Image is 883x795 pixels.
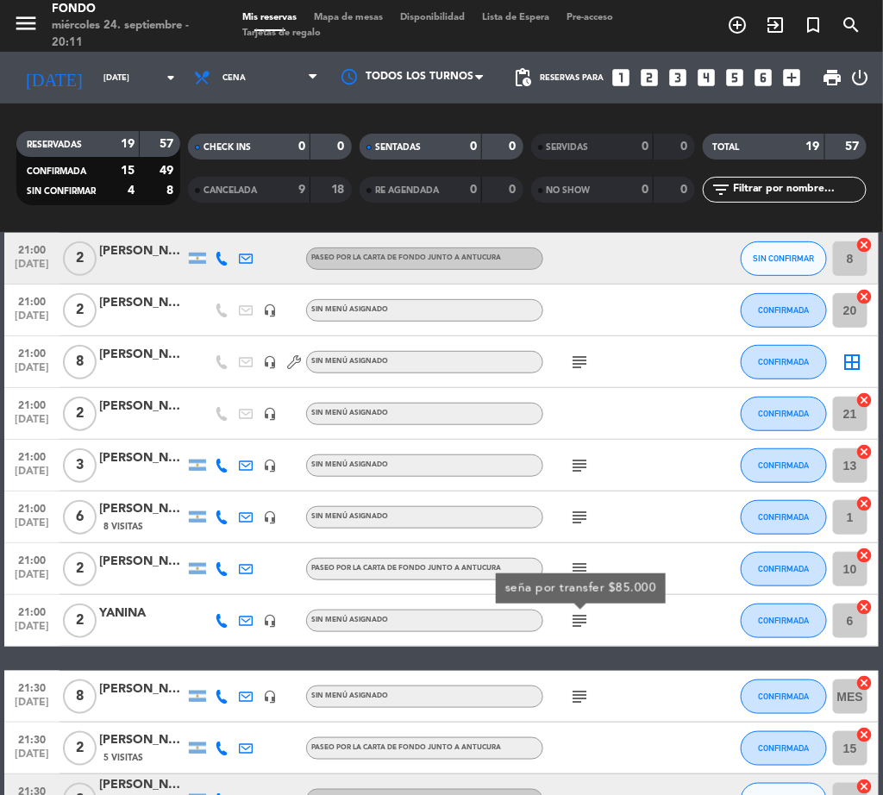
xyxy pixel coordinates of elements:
i: headset_mic [263,614,277,628]
button: CONFIRMADA [741,293,827,328]
span: CONFIRMADA [758,564,809,573]
span: 21:00 [10,498,53,517]
span: 2 [63,604,97,638]
i: subject [569,610,590,631]
i: headset_mic [263,510,277,524]
i: cancel [856,495,874,512]
span: [DATE] [10,748,53,768]
div: [PERSON_NAME] [99,293,185,313]
span: 21:00 [10,446,53,466]
i: cancel [856,778,874,795]
div: miércoles 24. septiembre - 20:11 [52,17,208,51]
span: CONFIRMADA [758,305,809,315]
strong: 57 [845,141,862,153]
span: SERVIDAS [547,143,589,152]
div: [PERSON_NAME] [99,679,185,699]
button: SIN CONFIRMAR [741,241,827,276]
span: 21:00 [10,394,53,414]
strong: 19 [806,141,820,153]
span: 21:00 [10,239,53,259]
span: [DATE] [10,362,53,382]
span: 2 [63,241,97,276]
span: PASEO POR LA CARTA DE FONDO junto a ANTUCURA [311,254,501,261]
span: Sin menú asignado [311,358,388,365]
span: Sin menú asignado [311,617,388,623]
strong: 0 [298,141,305,153]
i: menu [13,10,39,36]
i: headset_mic [263,407,277,421]
i: cancel [856,674,874,692]
span: RE AGENDADA [375,186,439,195]
span: [DATE] [10,414,53,434]
i: looks_two [638,66,661,89]
span: 8 [63,345,97,379]
span: [DATE] [10,621,53,641]
span: Tarjetas de regalo [234,28,329,38]
div: LOG OUT [849,52,870,103]
strong: 8 [166,185,177,197]
span: NO SHOW [547,186,591,195]
span: PASEO POR LA CARTA DE FONDO junto a ANTUCURA [311,565,501,572]
i: [DATE] [13,60,95,95]
button: menu [13,10,39,42]
i: headset_mic [263,304,277,317]
span: PASEO POR LA CARTA DE FONDO junto a ANTUCURA [311,744,501,751]
input: Filtrar por nombre... [732,180,866,199]
i: arrow_drop_down [160,67,181,88]
span: CONFIRMADA [758,409,809,418]
span: CONFIRMADA [758,743,809,753]
i: headset_mic [263,355,277,369]
span: print [822,67,842,88]
i: cancel [856,391,874,409]
span: CONFIRMADA [27,167,86,176]
strong: 0 [338,141,348,153]
strong: 57 [160,138,177,150]
div: [PERSON_NAME] [99,448,185,468]
span: Mapa de mesas [305,13,391,22]
strong: 0 [470,184,477,196]
div: [PERSON_NAME] + gerente Antucura [99,397,185,416]
span: CONFIRMADA [758,616,809,625]
strong: 0 [680,141,691,153]
span: 8 [63,679,97,714]
i: cancel [856,598,874,616]
div: [PERSON_NAME] [99,775,185,795]
strong: 4 [128,185,135,197]
span: 2 [63,731,97,766]
span: 2 [63,397,97,431]
button: CONFIRMADA [741,397,827,431]
span: 2 [63,552,97,586]
span: RESERVADAS [27,141,82,149]
span: Pre-acceso [558,13,622,22]
span: Lista de Espera [473,13,558,22]
span: CONFIRMADA [758,460,809,470]
i: filter_list [711,179,732,200]
span: 2 [63,293,97,328]
div: YANINA [99,604,185,623]
span: 21:30 [10,729,53,748]
i: subject [569,507,590,528]
i: subject [569,559,590,579]
i: exit_to_app [765,15,786,35]
span: 6 [63,500,97,535]
strong: 0 [642,141,648,153]
button: CONFIRMADA [741,448,827,483]
span: Cena [222,73,246,83]
i: looks_3 [667,66,689,89]
strong: 19 [121,138,135,150]
i: headset_mic [263,690,277,704]
button: CONFIRMADA [741,604,827,638]
span: 21:00 [10,549,53,569]
span: Sin menú asignado [311,410,388,416]
strong: 18 [331,184,348,196]
i: looks_5 [723,66,746,89]
i: border_all [842,352,863,372]
i: subject [569,686,590,707]
i: cancel [856,236,874,254]
button: CONFIRMADA [741,500,827,535]
strong: 15 [121,165,135,177]
button: CONFIRMADA [741,345,827,379]
i: looks_6 [752,66,774,89]
i: looks_one [610,66,632,89]
button: CONFIRMADA [741,731,827,766]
